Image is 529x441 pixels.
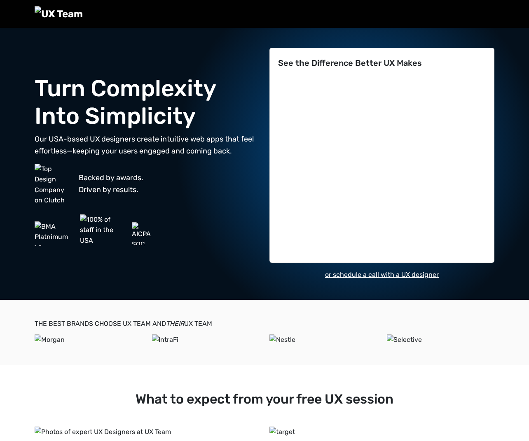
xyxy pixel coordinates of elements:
img: UX Team [35,6,83,22]
img: Morgan [35,334,65,345]
img: AICPA SOC [132,222,155,245]
img: Photos of expert UX Designers at UX Team [35,427,171,437]
img: BMA Platnimum Winner [35,221,73,246]
a: or schedule a call with a UX designer [325,271,439,279]
h3: The best brands choose UX Team and UX Team [35,320,494,327]
em: Their [166,320,184,327]
h2: What to expect from your free UX session [35,391,494,407]
img: target [269,427,295,437]
h2: Turn Complexity Into Simplicity [35,75,260,130]
img: IntraFi [152,334,178,345]
img: Selective [387,334,422,345]
img: Top Design Company on Clutch [35,164,72,204]
p: Our USA-based UX designers create intuitive web apps that feel effortless—keeping your users enga... [35,133,260,157]
img: Nestle [269,334,295,345]
h2: See the Difference Better UX Makes [278,58,486,68]
img: 100% of staff in the USA [80,214,125,253]
p: Backed by awards. Driven by results. [79,172,143,196]
iframe: Form 0 [278,81,486,256]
